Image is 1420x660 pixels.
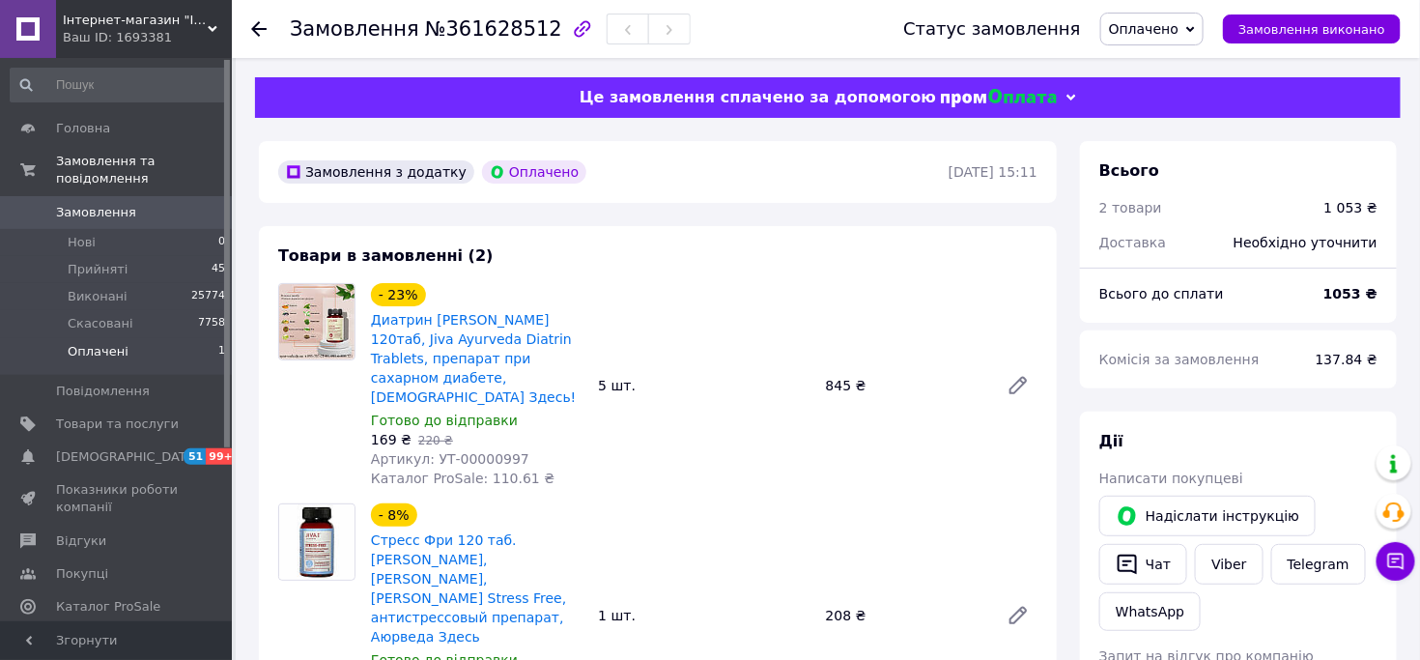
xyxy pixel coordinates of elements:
span: Каталог ProSale: 110.61 ₴ [371,471,554,486]
span: Замовлення виконано [1238,22,1385,37]
button: Надіслати інструкцію [1099,496,1316,536]
span: 51 [184,448,206,465]
span: №361628512 [425,17,562,41]
div: 1 шт. [590,602,817,629]
button: Чат з покупцем [1377,542,1415,581]
span: Всього до сплати [1099,286,1224,301]
div: Повернутися назад [251,19,267,39]
span: Прийняті [68,261,128,278]
span: 99+ [206,448,238,465]
span: Нові [68,234,96,251]
div: Статус замовлення [903,19,1081,39]
div: 208 ₴ [818,602,991,629]
span: Виконані [68,288,128,305]
img: evopay logo [941,89,1057,107]
img: Диатрин Джива Аюрведа 120таб, Jiva Ayurveda Diatrin Trablets, препарат при сахарном диабете, Аюрв... [279,284,355,359]
div: Замовлення з додатку [278,160,474,184]
div: Необхідно уточнити [1222,221,1389,264]
span: 25774 [191,288,225,305]
span: Доставка [1099,235,1166,250]
span: Відгуки [56,532,106,550]
span: Замовлення [56,204,136,221]
span: 169 ₴ [371,432,412,447]
span: Готово до відправки [371,413,518,428]
span: Головна [56,120,110,137]
span: Показники роботи компанії [56,481,179,516]
div: 845 ₴ [818,372,991,399]
span: Повідомлення [56,383,150,400]
a: WhatsApp [1099,592,1201,631]
time: [DATE] 15:11 [949,164,1037,180]
span: Оплачені [68,343,128,360]
span: Скасовані [68,315,133,332]
span: Дії [1099,432,1123,450]
button: Замовлення виконано [1223,14,1401,43]
div: - 23% [371,283,426,306]
span: Артикул: УТ-00000997 [371,451,529,467]
span: 0 [218,234,225,251]
a: Редагувати [999,366,1037,405]
span: Це замовлення сплачено за допомогою [580,88,936,106]
span: 220 ₴ [418,434,453,447]
img: Стресс Фри 120 таб. Джіва Аюрведа, СтрессФри Джива, Jiva Ayurveda Stress Free, антистрессовый пре... [279,504,355,580]
span: Інтернет-магазин "Indianbeauty" [63,12,208,29]
span: Товари в замовленні (2) [278,246,494,265]
a: Стресс Фри 120 таб. [PERSON_NAME], [PERSON_NAME], [PERSON_NAME] Stress Free, антистрессовый препа... [371,532,566,645]
span: 45 [212,261,225,278]
span: Оплачено [1109,21,1179,37]
span: 2 товари [1099,200,1162,215]
div: Ваш ID: 1693381 [63,29,232,46]
span: [DEMOGRAPHIC_DATA] [56,448,199,466]
div: 5 шт. [590,372,817,399]
span: Написати покупцеві [1099,471,1243,486]
a: Редагувати [999,596,1037,635]
span: Каталог ProSale [56,598,160,616]
span: 1 [218,343,225,360]
span: Всього [1099,161,1159,180]
span: Замовлення та повідомлення [56,153,232,187]
a: Viber [1195,544,1263,585]
span: Комісія за замовлення [1099,352,1260,367]
input: Пошук [10,68,227,102]
span: Покупці [56,565,108,583]
a: Telegram [1271,544,1366,585]
div: - 8% [371,503,417,527]
span: 7758 [198,315,225,332]
div: Оплачено [482,160,586,184]
b: 1053 ₴ [1323,286,1377,301]
button: Чат [1099,544,1187,585]
div: 1 053 ₴ [1324,198,1377,217]
span: Замовлення [290,17,419,41]
a: Диатрин [PERSON_NAME] 120таб, Jiva Ayurveda Diatrin Trablets, препарат при сахарном диабете, [DEM... [371,312,576,405]
span: Товари та послуги [56,416,179,433]
span: 137.84 ₴ [1316,352,1377,367]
